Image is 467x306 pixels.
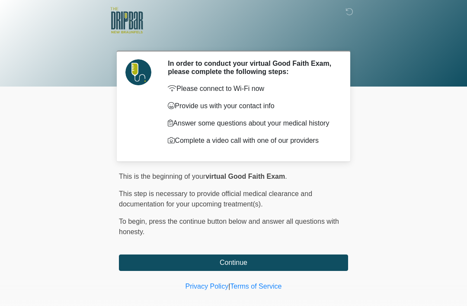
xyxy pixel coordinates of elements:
span: This is the beginning of your [119,173,205,180]
span: This step is necessary to provide official medical clearance and documentation for your upcoming ... [119,190,312,208]
p: Complete a video call with one of our providers [168,135,335,146]
img: The DRIPBaR - New Braunfels Logo [110,6,143,35]
p: Provide us with your contact info [168,101,335,111]
h2: In order to conduct your virtual Good Faith Exam, please complete the following steps: [168,59,335,76]
img: Agent Avatar [125,59,151,85]
p: Please connect to Wi-Fi now [168,84,335,94]
a: | [228,283,230,290]
a: Privacy Policy [186,283,229,290]
strong: virtual Good Faith Exam [205,173,285,180]
p: Answer some questions about your medical history [168,118,335,129]
span: press the continue button below and answer all questions with honesty. [119,218,339,235]
a: Terms of Service [230,283,281,290]
span: To begin, [119,218,149,225]
button: Continue [119,254,348,271]
span: . [285,173,287,180]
